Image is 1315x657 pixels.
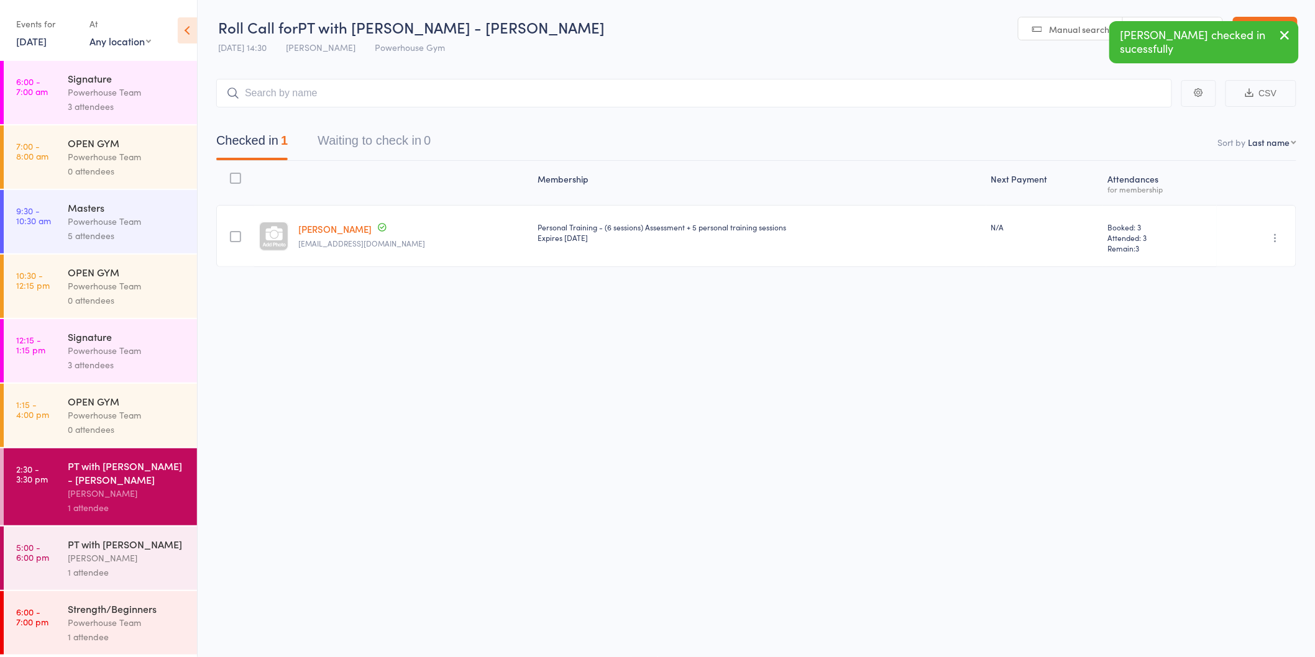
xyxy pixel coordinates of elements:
a: 10:30 -12:15 pmOPEN GYMPowerhouse Team0 attendees [4,255,197,318]
button: CSV [1226,80,1296,107]
div: Atten­dances [1102,166,1217,199]
a: [PERSON_NAME] [298,222,372,235]
div: N/A [991,222,1097,232]
span: Remain: [1107,243,1212,253]
div: 3 attendees [68,99,186,114]
div: [PERSON_NAME] [68,486,186,501]
div: 1 attendee [68,565,186,579]
div: Expires [DATE] [538,232,981,243]
div: Personal Training - (6 sessions) Assessment + 5 personal training sessions [538,222,981,243]
div: OPEN GYM [68,394,186,408]
div: Membership [533,166,986,199]
div: Masters [68,201,186,214]
a: 1:15 -4:00 pmOPEN GYMPowerhouse Team0 attendees [4,384,197,447]
div: Powerhouse Team [68,615,186,630]
div: 5 attendees [68,229,186,243]
a: 7:00 -8:00 amOPEN GYMPowerhouse Team0 attendees [4,125,197,189]
div: PT with [PERSON_NAME] [68,537,186,551]
small: juliewatson299@gmail.com [298,239,528,248]
div: 1 attendee [68,501,186,515]
a: 9:30 -10:30 amMastersPowerhouse Team5 attendees [4,190,197,253]
time: 6:00 - 7:00 am [16,76,48,96]
div: for membership [1107,185,1212,193]
div: Signature [68,71,186,85]
a: 6:00 -7:00 amSignaturePowerhouse Team3 attendees [4,61,197,124]
time: 12:15 - 1:15 pm [16,335,45,355]
div: OPEN GYM [68,136,186,150]
a: 5:00 -6:00 pmPT with [PERSON_NAME][PERSON_NAME]1 attendee [4,527,197,590]
a: Exit roll call [1233,17,1298,42]
time: 5:00 - 6:00 pm [16,542,49,562]
div: Powerhouse Team [68,150,186,164]
div: Powerhouse Team [68,85,186,99]
span: Roll Call for [218,17,298,37]
label: Sort by [1218,136,1246,148]
a: 12:15 -1:15 pmSignaturePowerhouse Team3 attendees [4,319,197,383]
div: 1 attendee [68,630,186,644]
a: 2:30 -3:30 pmPT with [PERSON_NAME] - [PERSON_NAME][PERSON_NAME]1 attendee [4,448,197,525]
time: 2:30 - 3:30 pm [16,464,48,484]
div: Strength/Beginners [68,602,186,615]
div: OPEN GYM [68,265,186,279]
input: Search by name [216,79,1172,107]
div: [PERSON_NAME] checked in sucessfully [1109,21,1299,63]
time: 9:30 - 10:30 am [16,206,51,225]
span: Attended: 3 [1107,232,1212,243]
a: [DATE] [16,34,47,48]
span: 3 [1135,243,1139,253]
div: Powerhouse Team [68,343,186,358]
div: Powerhouse Team [68,214,186,229]
div: 1 [281,134,288,147]
div: Any location [89,34,151,48]
div: At [89,14,151,34]
div: Signature [68,330,186,343]
time: 1:15 - 4:00 pm [16,399,49,419]
span: Manual search [1050,23,1110,35]
span: [PERSON_NAME] [286,41,355,53]
div: 0 attendees [68,422,186,437]
time: 6:00 - 7:00 pm [16,607,48,627]
div: 0 attendees [68,164,186,178]
div: PT with [PERSON_NAME] - [PERSON_NAME] [68,459,186,486]
a: 6:00 -7:00 pmStrength/BeginnersPowerhouse Team1 attendee [4,591,197,655]
span: Booked: 3 [1107,222,1212,232]
button: Checked in1 [216,127,288,160]
span: PT with [PERSON_NAME] - [PERSON_NAME] [298,17,605,37]
div: Powerhouse Team [68,408,186,422]
div: [PERSON_NAME] [68,551,186,565]
div: Powerhouse Team [68,279,186,293]
time: 7:00 - 8:00 am [16,141,48,161]
button: Waiting to check in0 [318,127,431,160]
div: Events for [16,14,77,34]
div: Last name [1249,136,1290,148]
div: Next Payment [986,166,1102,199]
span: [DATE] 14:30 [218,41,267,53]
div: 0 [424,134,431,147]
time: 10:30 - 12:15 pm [16,270,50,290]
span: Powerhouse Gym [375,41,445,53]
div: 0 attendees [68,293,186,307]
div: 3 attendees [68,358,186,372]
